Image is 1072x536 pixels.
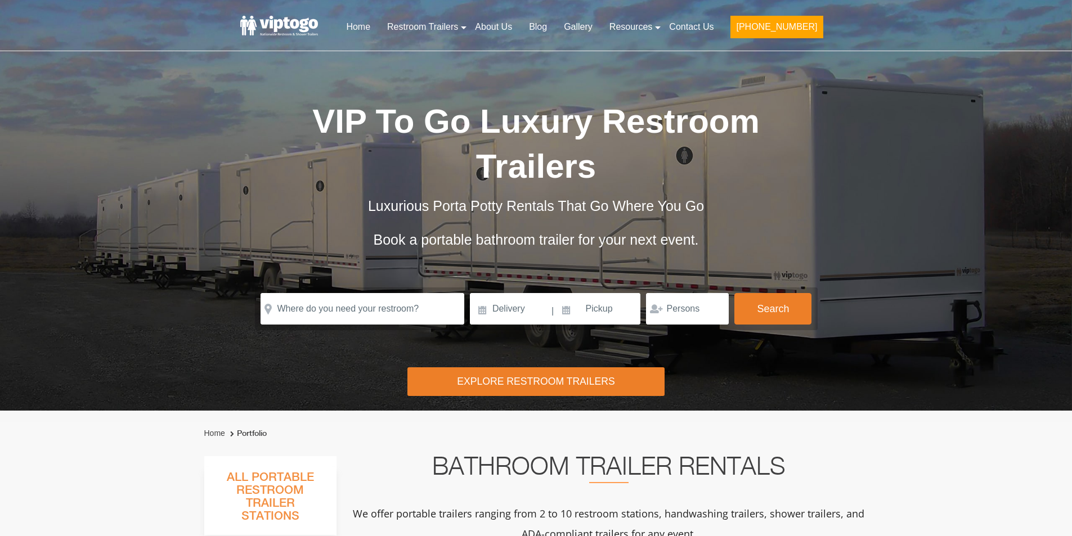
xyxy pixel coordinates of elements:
span: | [551,293,554,329]
button: Search [734,293,811,325]
a: About Us [467,15,521,39]
li: Portfolio [227,427,267,440]
button: [PHONE_NUMBER] [730,16,823,38]
input: Delivery [470,293,550,325]
a: Contact Us [661,15,722,39]
input: Persons [646,293,729,325]
input: Where do you need your restroom? [261,293,464,325]
a: Resources [601,15,661,39]
a: [PHONE_NUMBER] [722,15,831,45]
a: Restroom Trailers [379,15,467,39]
a: Home [338,15,379,39]
a: Gallery [555,15,601,39]
a: Blog [521,15,555,39]
span: Book a portable bathroom trailer for your next event. [373,232,698,247]
span: Luxurious Porta Potty Rentals That Go Where You Go [368,198,704,214]
h3: All Portable Restroom Trailer Stations [204,467,337,535]
a: Home [204,429,225,438]
h2: Bathroom Trailer Rentals [352,456,866,483]
div: Explore Restroom Trailers [407,367,665,396]
input: Pickup [555,293,641,325]
span: VIP To Go Luxury Restroom Trailers [312,102,760,185]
